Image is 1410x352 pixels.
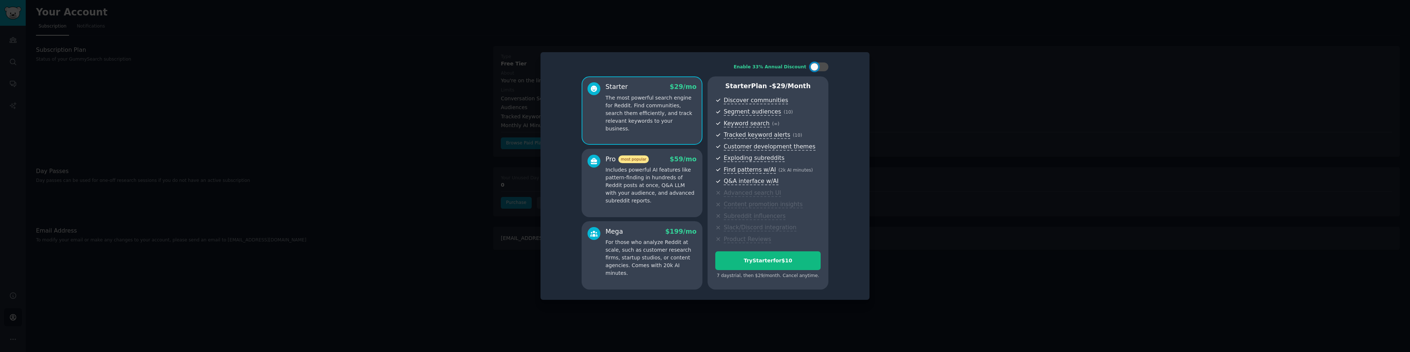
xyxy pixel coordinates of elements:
[724,212,785,220] span: Subreddit influencers
[715,251,821,270] button: TryStarterfor$10
[605,94,697,133] p: The most powerful search engine for Reddit. Find communities, search them efficiently, and track ...
[724,97,788,104] span: Discover communities
[724,224,796,231] span: Slack/Discord integration
[724,108,781,116] span: Segment audiences
[724,154,784,162] span: Exploding subreddits
[715,82,821,91] p: Starter Plan -
[793,133,802,138] span: ( 10 )
[772,82,811,90] span: $ 29 /month
[670,83,697,90] span: $ 29 /mo
[605,166,697,205] p: Includes powerful AI features like pattern-finding in hundreds of Reddit posts at once, Q&A LLM w...
[670,155,697,163] span: $ 59 /mo
[724,143,816,151] span: Customer development themes
[715,273,821,279] div: 7 days trial, then $ 29 /month . Cancel anytime.
[724,131,790,139] span: Tracked keyword alerts
[784,109,793,115] span: ( 10 )
[724,177,778,185] span: Q&A interface w/AI
[724,166,776,174] span: Find patterns w/AI
[724,189,781,197] span: Advanced search UI
[605,238,697,277] p: For those who analyze Reddit at scale, such as customer research firms, startup studios, or conte...
[772,121,780,126] span: ( ∞ )
[665,228,697,235] span: $ 199 /mo
[734,64,806,71] div: Enable 33% Annual Discount
[605,82,628,91] div: Starter
[724,120,770,127] span: Keyword search
[605,155,649,164] div: Pro
[724,201,803,208] span: Content promotion insights
[716,257,820,265] div: Try Starter for $10
[778,168,813,173] span: ( 2k AI minutes )
[618,155,649,163] span: most popular
[724,236,771,243] span: Product Reviews
[605,227,623,236] div: Mega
